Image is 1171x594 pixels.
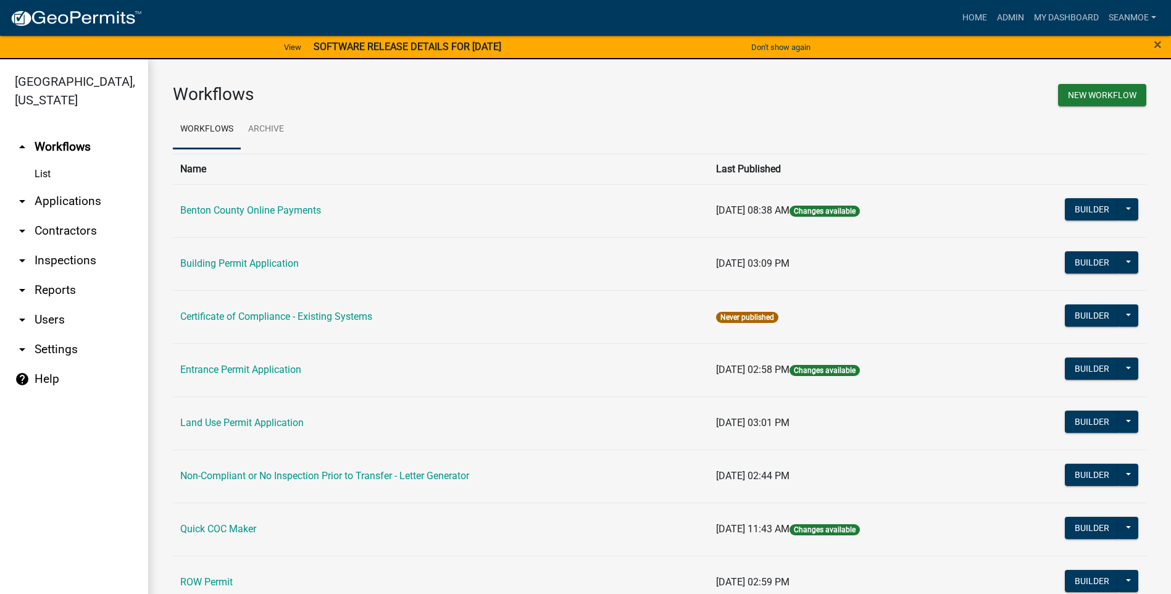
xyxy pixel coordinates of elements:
[790,365,860,376] span: Changes available
[716,204,790,216] span: [DATE] 08:38 AM
[173,110,241,149] a: Workflows
[241,110,291,149] a: Archive
[992,6,1029,30] a: Admin
[709,154,989,184] th: Last Published
[716,523,790,535] span: [DATE] 11:43 AM
[716,257,790,269] span: [DATE] 03:09 PM
[180,364,301,375] a: Entrance Permit Application
[716,364,790,375] span: [DATE] 02:58 PM
[15,342,30,357] i: arrow_drop_down
[790,206,860,217] span: Changes available
[180,204,321,216] a: Benton County Online Payments
[314,41,501,52] strong: SOFTWARE RELEASE DETAILS FOR [DATE]
[1104,6,1161,30] a: SeanMoe
[180,311,372,322] a: Certificate of Compliance - Existing Systems
[716,576,790,588] span: [DATE] 02:59 PM
[790,524,860,535] span: Changes available
[716,417,790,429] span: [DATE] 03:01 PM
[180,523,256,535] a: Quick COC Maker
[1065,517,1119,539] button: Builder
[15,194,30,209] i: arrow_drop_down
[15,140,30,154] i: arrow_drop_up
[1065,304,1119,327] button: Builder
[180,470,469,482] a: Non-Compliant or No Inspection Prior to Transfer - Letter Generator
[1058,84,1146,106] button: New Workflow
[1154,37,1162,52] button: Close
[15,224,30,238] i: arrow_drop_down
[180,417,304,429] a: Land Use Permit Application
[1065,198,1119,220] button: Builder
[1029,6,1104,30] a: My Dashboard
[957,6,992,30] a: Home
[180,257,299,269] a: Building Permit Application
[1065,251,1119,274] button: Builder
[1065,411,1119,433] button: Builder
[15,312,30,327] i: arrow_drop_down
[1065,570,1119,592] button: Builder
[1065,358,1119,380] button: Builder
[746,37,815,57] button: Don't show again
[15,372,30,387] i: help
[173,84,651,105] h3: Workflows
[15,283,30,298] i: arrow_drop_down
[1065,464,1119,486] button: Builder
[15,253,30,268] i: arrow_drop_down
[279,37,306,57] a: View
[716,312,778,323] span: Never published
[180,576,233,588] a: ROW Permit
[173,154,709,184] th: Name
[716,470,790,482] span: [DATE] 02:44 PM
[1154,36,1162,53] span: ×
